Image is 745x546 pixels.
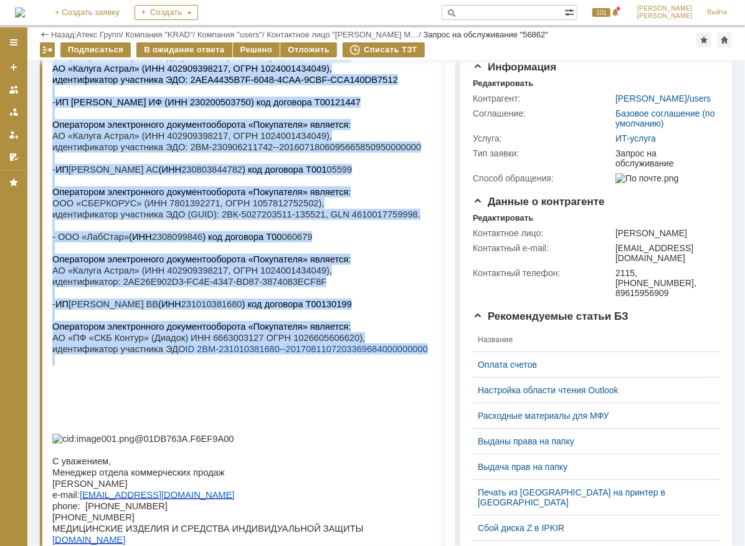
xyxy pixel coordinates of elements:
span: обрый день. Подключите к [PERSON_NAME], пожалуйста, КА: [7,12,272,22]
a: Заявки на командах [4,80,24,100]
a: ИТ-услуга [615,133,656,143]
span: Информация [473,61,556,73]
div: Создать [135,5,198,20]
div: / [77,30,126,39]
div: / [267,30,423,39]
span: Расширенный поиск [564,6,577,17]
div: Контактный e-mail: [473,243,613,253]
a: Базовое соглашение (по умолчанию) [615,108,715,128]
a: Печать из [GEOGRAPHIC_DATA] на принтер в [GEOGRAPHIC_DATA] [478,487,705,507]
a: Атекс Групп [77,30,121,39]
a: Назад [51,30,74,39]
div: / [125,30,197,39]
span: ) код договора Т00 [150,236,229,246]
a: Сбой диска Z в IPKIR [478,523,705,533]
span: ИП [PERSON_NAME] ТГ (ИНН 231211787739) код договора Т00002515 [3,34,305,44]
div: [EMAIL_ADDRESS][DOMAIN_NAME] [615,243,715,263]
div: Контактное лицо: [473,228,613,238]
div: Сделать домашней страницей [717,32,732,47]
span: ИП [3,169,16,179]
span: (ИНН [107,169,130,179]
span: ИП [PERSON_NAME] ИФ (ИНН 230200503750) код договора Т00121447 [3,102,308,112]
span: 101 [592,8,610,17]
a: Создать заявку [4,57,24,77]
a: Расходные материалы для МФУ [478,411,705,421]
a: Настройка области чтения Outlook [478,385,705,395]
a: Мои заявки [4,125,24,145]
a: Контактное лицо "[PERSON_NAME] М… [267,30,419,39]
span: Данные о контрагенте [473,196,605,208]
span: (ИНН [77,236,100,246]
a: Выданы права на папку [478,436,705,446]
span: [PERSON_NAME] [16,304,92,314]
a: users [690,93,711,103]
div: / [197,30,267,39]
div: / [615,93,711,103]
span: ИП [3,304,16,314]
a: Компания "users" [197,30,262,39]
div: Редактировать [473,79,533,89]
span: 231010381680 [129,304,190,314]
a: Заявки в моей ответственности [4,102,24,122]
div: Работа с массовостью [40,42,55,57]
div: Тип заявки: [473,148,613,158]
span: [PERSON_NAME] [637,5,693,12]
span: Рекомендуемые статьи БЗ [473,310,629,322]
div: Редактировать [473,213,533,223]
div: Услуга: [473,133,613,143]
span: ID 2BM-231010381680--2017081107203369684000000000 [133,348,376,358]
img: По почте.png [615,173,678,183]
div: Добавить в избранное [696,32,711,47]
a: [EMAIL_ADDRESS][DOMAIN_NAME] [27,494,182,504]
span: (ИНН [106,304,129,314]
div: 2115, [PHONE_NUMBER], 89615956909 [615,268,715,298]
span: ) код договора Т00130199 [190,304,300,314]
a: Мои согласования [4,147,24,167]
div: Способ обращения: [473,173,613,183]
div: | [74,29,76,39]
a: Выдача прав на папку [478,462,705,472]
a: Оплата счетов [478,360,705,370]
a: Перейти на домашнюю страницу [15,7,25,17]
div: Запрос на обслуживание [615,148,715,168]
span: ) код договора Т001 [190,169,274,179]
a: [PERSON_NAME] [615,93,687,103]
div: Контактный телефон: [473,268,613,278]
span: ВВ [94,304,107,314]
th: Название [473,328,710,352]
img: logo [15,7,25,17]
a: Компания "KRAD" [125,30,192,39]
span: [PERSON_NAME] [637,12,693,20]
div: Запрос на обслуживание "56862" [424,30,549,39]
div: [PERSON_NAME] [615,228,715,238]
div: Соглашение: [473,108,613,118]
div: Контрагент: [473,93,613,103]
